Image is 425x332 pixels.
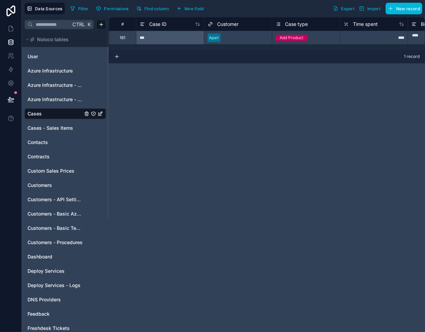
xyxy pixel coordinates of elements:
div: Dashboard [24,251,106,262]
span: Ctrl [72,20,86,29]
span: Data Sources [35,6,63,11]
div: Customers - Basic Tech Info [24,223,106,234]
a: Freshdesk Tickets [28,325,83,332]
div: Azure Infrastructure [24,65,106,76]
span: Deploy Services [28,268,65,274]
div: Cases [24,108,106,119]
a: Azure Infrastructure - Domain or Workgroup [28,82,83,89]
div: Customers - Basic Azure Info [24,208,106,219]
span: Dashboard [28,253,52,260]
div: Customers [24,180,106,191]
span: Import [367,6,380,11]
button: Noloco tables [24,35,102,44]
a: Cases [28,110,83,117]
button: Find column [134,3,171,14]
button: Filter [68,3,91,14]
span: K [87,22,91,27]
div: 161 [120,35,125,41]
span: Deploy Services - Logs [28,282,81,289]
a: Permissions [93,3,134,14]
div: Apair [209,35,219,41]
span: Azure Infrastructure [28,67,73,74]
a: Feedback [28,311,83,317]
a: DNS Providers [28,296,83,303]
div: Feedback [24,309,106,319]
div: Contracts [24,151,106,162]
span: Case type [285,21,308,28]
span: Find column [144,6,169,11]
span: Cases - Sales Items [28,125,73,131]
button: Export [331,3,357,14]
div: Custom Sales Prices [24,165,106,176]
div: Deploy Services - Logs [24,280,106,291]
div: # [114,21,131,27]
span: Custom Sales Prices [28,168,74,174]
span: Contracts [28,153,50,160]
span: Permissions [104,6,128,11]
a: Azure Infrastructure - IP Management [28,96,83,103]
a: Cases - Sales Items [28,125,83,131]
div: Add Product [280,35,303,41]
div: Contacts [24,137,106,148]
button: Permissions [93,3,131,14]
div: DNS Providers [24,294,106,305]
a: Azure Infrastructure [28,67,83,74]
span: Filter [78,6,89,11]
a: Contracts [28,153,83,160]
div: Deploy Services [24,266,106,276]
span: Noloco tables [37,36,69,43]
button: New record [386,3,422,14]
button: New field [174,3,206,14]
div: User [24,51,106,62]
a: New record [383,3,422,14]
button: Data Sources [24,3,65,14]
span: 1 record [404,54,420,59]
span: Feedback [28,311,50,317]
div: Customers - API Settings [24,194,106,205]
span: New field [184,6,204,11]
a: Customers [28,182,83,189]
span: New record [396,6,420,11]
a: User [28,53,83,60]
span: Customers [28,182,52,189]
span: Case ID [149,21,166,28]
span: DNS Providers [28,296,61,303]
span: Customer [217,21,238,28]
a: Contacts [28,139,83,146]
a: Dashboard [28,253,83,260]
span: User [28,53,38,60]
span: Time spent [353,21,378,28]
span: Freshdesk Tickets [28,325,70,332]
a: Customers - Procedures [28,239,83,246]
a: Deploy Services [28,268,83,274]
button: Import [357,3,383,14]
div: Cases - Sales Items [24,123,106,133]
a: Customers - API Settings [28,196,83,203]
a: Deploy Services - Logs [28,282,83,289]
div: Azure Infrastructure - Domain or Workgroup [24,80,106,91]
span: Export [341,6,354,11]
a: Customers - Basic Tech Info [28,225,83,232]
div: Customers - Procedures [24,237,106,248]
a: Customers - Basic Azure Info [28,210,83,217]
a: Custom Sales Prices [28,168,83,174]
div: Azure Infrastructure - IP Management [24,94,106,105]
span: Contacts [28,139,48,146]
span: Cases [28,110,42,117]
